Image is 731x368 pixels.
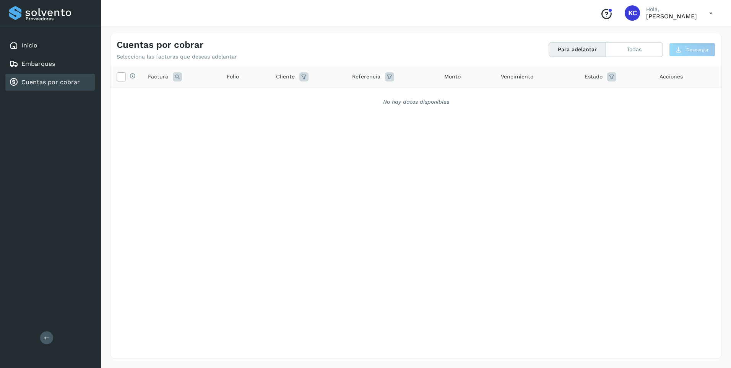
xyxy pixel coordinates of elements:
[21,60,55,67] a: Embarques
[646,13,697,20] p: Karim Canchola Ceballos
[352,73,380,81] span: Referencia
[117,54,237,60] p: Selecciona las facturas que deseas adelantar
[669,43,715,57] button: Descargar
[549,42,606,57] button: Para adelantar
[501,73,533,81] span: Vencimiento
[117,39,203,50] h4: Cuentas por cobrar
[5,74,95,91] div: Cuentas por cobrar
[276,73,295,81] span: Cliente
[585,73,603,81] span: Estado
[646,6,697,13] p: Hola,
[5,55,95,72] div: Embarques
[660,73,683,81] span: Acciones
[148,73,168,81] span: Factura
[26,16,92,21] p: Proveedores
[21,78,80,86] a: Cuentas por cobrar
[606,42,663,57] button: Todas
[120,98,712,106] div: No hay datos disponibles
[5,37,95,54] div: Inicio
[227,73,239,81] span: Folio
[21,42,37,49] a: Inicio
[686,46,709,53] span: Descargar
[444,73,461,81] span: Monto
